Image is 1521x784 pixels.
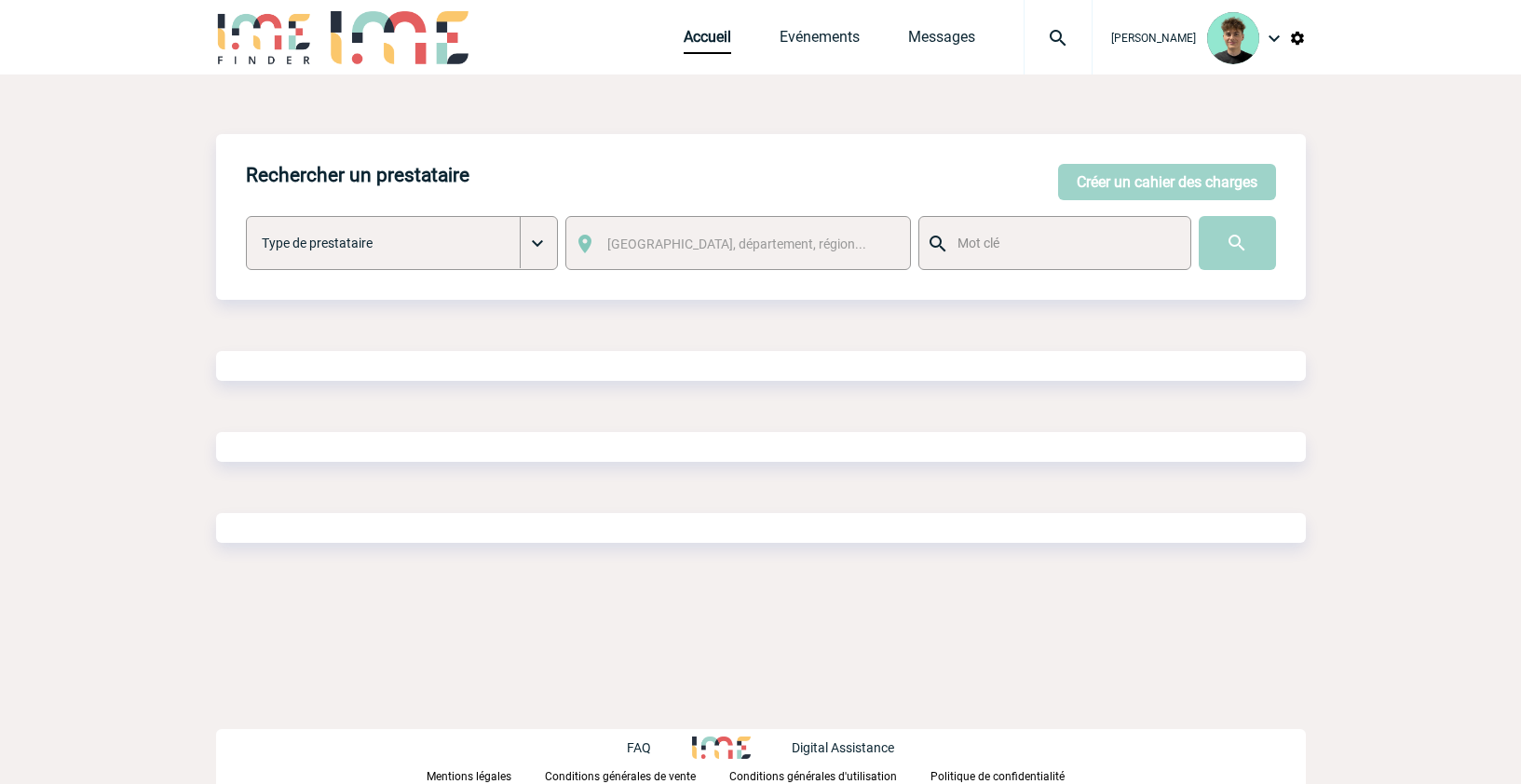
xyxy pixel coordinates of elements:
h4: Rechercher un prestataire [246,164,469,186]
input: Submit [1199,216,1276,270]
a: Evénements [780,28,860,54]
img: 131612-0.png [1207,12,1259,64]
p: Digital Assistance [792,740,894,755]
a: Accueil [684,28,731,54]
a: FAQ [627,737,692,755]
a: Mentions légales [427,766,545,784]
p: Conditions générales d'utilisation [729,770,897,783]
a: Conditions générales de vente [545,766,729,784]
p: FAQ [627,740,651,755]
p: Politique de confidentialité [930,770,1065,783]
img: http://www.idealmeetingsevents.fr/ [692,737,750,759]
a: Conditions générales d'utilisation [729,766,930,784]
p: Mentions légales [427,770,511,783]
span: [GEOGRAPHIC_DATA], département, région... [607,237,866,251]
input: Mot clé [953,231,1174,255]
span: [PERSON_NAME] [1111,32,1196,45]
a: Messages [908,28,975,54]
p: Conditions générales de vente [545,770,696,783]
img: IME-Finder [216,11,313,64]
a: Politique de confidentialité [930,766,1094,784]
